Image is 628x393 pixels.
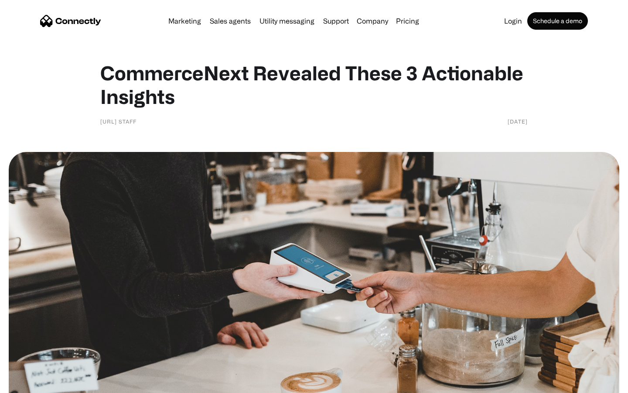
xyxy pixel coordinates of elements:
[508,117,528,126] div: [DATE]
[100,117,137,126] div: [URL] Staff
[392,17,423,24] a: Pricing
[320,17,352,24] a: Support
[17,378,52,390] ul: Language list
[256,17,318,24] a: Utility messaging
[206,17,254,24] a: Sales agents
[501,17,526,24] a: Login
[357,15,388,27] div: Company
[527,12,588,30] a: Schedule a demo
[100,61,528,108] h1: CommerceNext Revealed These 3 Actionable Insights
[9,378,52,390] aside: Language selected: English
[165,17,205,24] a: Marketing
